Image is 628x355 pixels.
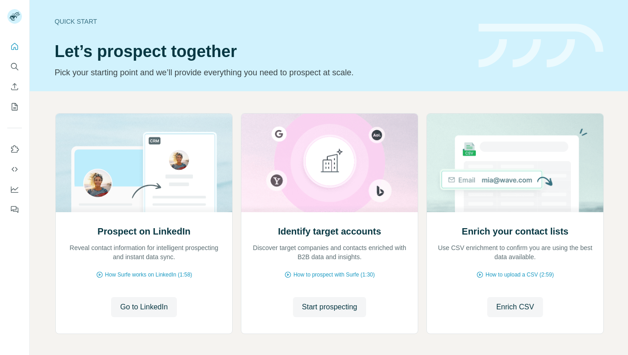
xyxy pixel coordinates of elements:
span: Enrich CSV [496,302,534,313]
button: Use Surfe API [7,161,22,177]
img: Enrich your contact lists [426,114,604,212]
span: How Surfe works on LinkedIn (1:58) [105,271,192,279]
img: Identify target accounts [241,114,418,212]
button: Feedback [7,201,22,218]
button: Enrich CSV [7,78,22,95]
h2: Identify target accounts [278,225,381,238]
button: Dashboard [7,181,22,198]
img: Prospect on LinkedIn [55,114,233,212]
p: Use CSV enrichment to confirm you are using the best data available. [436,243,594,261]
button: Enrich CSV [487,297,543,317]
span: Go to LinkedIn [120,302,168,313]
h2: Enrich your contact lists [462,225,568,238]
button: My lists [7,99,22,115]
p: Pick your starting point and we’ll provide everything you need to prospect at scale. [55,66,468,79]
span: How to upload a CSV (2:59) [485,271,553,279]
span: Start prospecting [302,302,357,313]
h2: Prospect on LinkedIn [97,225,190,238]
button: Search [7,58,22,75]
p: Reveal contact information for intelligent prospecting and instant data sync. [65,243,223,261]
button: Use Surfe on LinkedIn [7,141,22,157]
button: Quick start [7,38,22,55]
h1: Let’s prospect together [55,42,468,61]
img: banner [479,24,603,68]
div: Quick start [55,17,468,26]
button: Go to LinkedIn [111,297,177,317]
p: Discover target companies and contacts enriched with B2B data and insights. [250,243,409,261]
span: How to prospect with Surfe (1:30) [293,271,375,279]
button: Start prospecting [293,297,367,317]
